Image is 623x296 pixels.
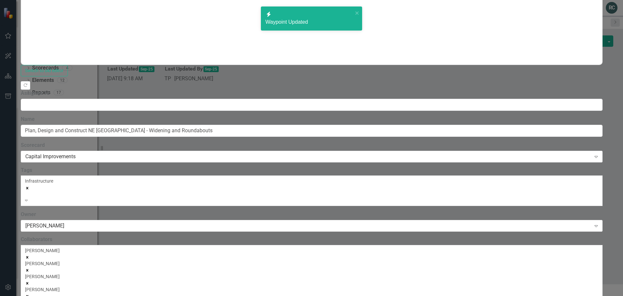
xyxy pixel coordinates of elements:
div: [PERSON_NAME] [25,286,598,293]
label: Owner [21,211,603,218]
div: Waypoint Updated [265,19,353,26]
div: Capital Improvements [25,153,591,160]
div: Remove Robert Creighton [25,254,598,260]
div: [PERSON_NAME] [25,222,591,230]
div: [PERSON_NAME] [25,273,598,280]
div: Remove [object Object] [25,184,598,191]
label: Scorecard [21,142,603,149]
span: Infrastructure [25,178,53,184]
label: Collaborators [21,236,603,243]
div: [PERSON_NAME] [25,260,598,267]
div: Remove Elizabeth Ellis [25,267,598,273]
p: Design is in process in conjunction with UEP North 1 East contract areas. [GEOGRAPHIC_DATA] is pa... [2,2,579,25]
label: Assigned To [21,90,603,97]
label: Name [21,116,603,123]
label: Tags [21,167,603,174]
div: [PERSON_NAME] [25,247,598,254]
button: close [355,9,360,17]
div: Remove Sandra Krieger [25,280,598,286]
input: Waypoint Name [21,125,603,137]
